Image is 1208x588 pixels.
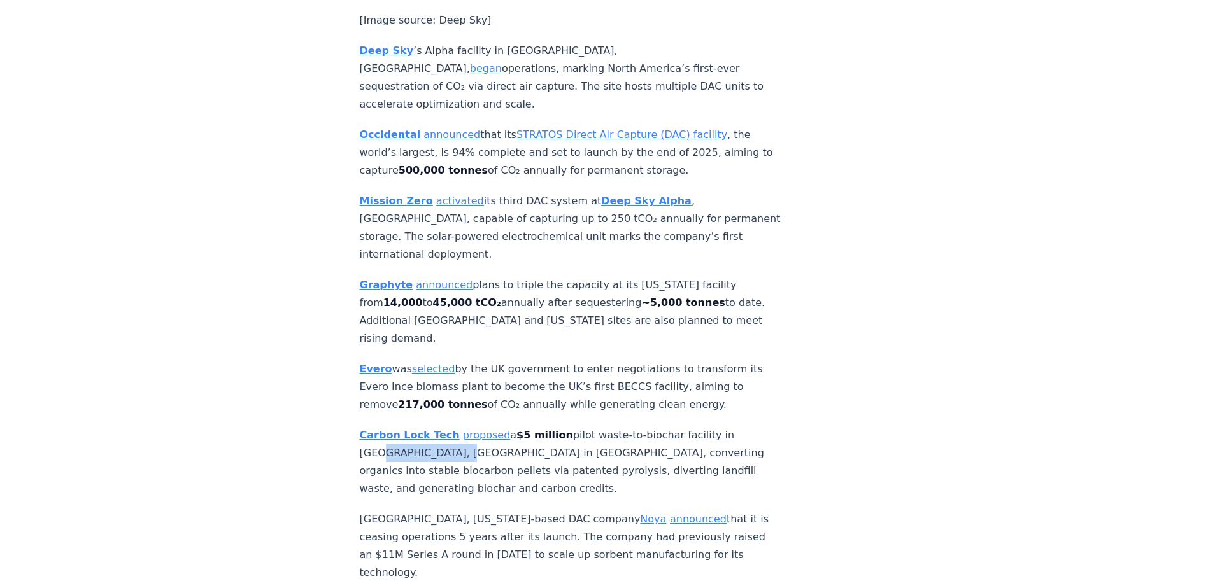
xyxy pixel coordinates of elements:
[360,426,781,498] p: a pilot waste-to-biochar facility in [GEOGRAPHIC_DATA], [GEOGRAPHIC_DATA] in [GEOGRAPHIC_DATA], c...
[360,510,781,582] p: [GEOGRAPHIC_DATA], [US_STATE]-based DAC company that it is ceasing operations 5 years after its l...
[463,429,510,441] a: proposed
[516,429,573,441] strong: $5 million
[360,126,781,179] p: that its , the world’s largest, is 94% complete and set to launch by the end of 2025, aiming to c...
[399,164,488,176] strong: 500,000 tonnes
[360,363,392,375] a: Evero
[360,192,781,263] p: its third DAC system at , [GEOGRAPHIC_DATA], capable of capturing up to 250 tCO₂ annually for per...
[470,62,502,74] a: began
[383,297,423,309] strong: 14,000
[360,276,781,347] p: plans to triple the capacity at its [US_STATE] facility from to annually after sequestering to da...
[360,45,414,57] a: Deep Sky
[360,11,781,29] p: [Image source: Deep Sky]
[360,129,421,141] a: Occidental
[423,129,480,141] a: announced
[433,297,501,309] strong: 45,000 tCO₂
[436,195,484,207] a: activated
[641,297,725,309] strong: ~5,000 tonnes
[360,195,433,207] a: Mission Zero
[360,42,781,113] p: ’s Alpha facility in [GEOGRAPHIC_DATA], [GEOGRAPHIC_DATA], operations, marking North America’s fi...
[516,129,727,141] a: STRATOS Direct Air Capture (DAC) facility
[601,195,692,207] a: Deep Sky Alpha
[670,513,727,525] a: announced
[398,398,487,410] strong: 217,000 tonnes
[360,279,413,291] a: Graphyte
[640,513,666,525] a: Noya
[360,360,781,414] p: was by the UK government to enter negotiations to transform its Evero Ince biomass plant to becom...
[416,279,473,291] a: announced
[360,429,460,441] a: Carbon Lock Tech
[412,363,455,375] a: selected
